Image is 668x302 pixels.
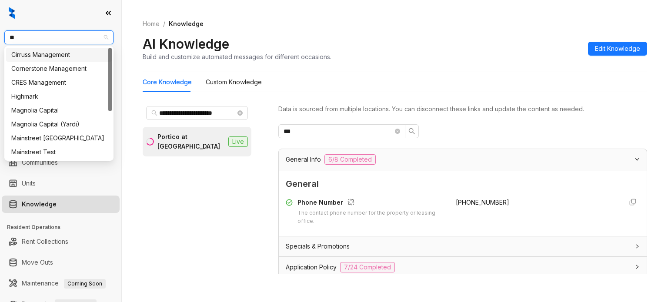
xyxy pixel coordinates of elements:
[64,279,106,289] span: Coming Soon
[6,76,112,90] div: CRES Management
[278,104,647,114] div: Data is sourced from multiple locations. You can disconnect these links and update the content as...
[2,175,120,192] li: Units
[6,48,112,62] div: Cirruss Management
[6,62,112,76] div: Cornerstone Management
[11,147,107,157] div: Mainstreet Test
[143,77,192,87] div: Core Knowledge
[22,175,36,192] a: Units
[2,233,120,250] li: Rent Collections
[340,262,395,272] span: 7/24 Completed
[6,131,112,145] div: Mainstreet Canada
[11,92,107,101] div: Highmark
[157,132,225,151] div: Portico at [GEOGRAPHIC_DATA]
[635,156,640,162] span: expanded
[206,77,262,87] div: Custom Knowledge
[635,244,640,249] span: collapsed
[395,129,400,134] span: close-circle
[143,52,331,61] div: Build and customize automated messages for different occasions.
[151,110,157,116] span: search
[456,199,509,206] span: [PHONE_NUMBER]
[2,154,120,171] li: Communities
[408,128,415,135] span: search
[11,106,107,115] div: Magnolia Capital
[22,154,58,171] a: Communities
[22,233,68,250] a: Rent Collections
[2,275,120,292] li: Maintenance
[143,36,229,52] h2: AI Knowledge
[279,236,647,256] div: Specials & Promotions
[588,42,647,56] button: Edit Knowledge
[279,149,647,170] div: General Info6/8 Completed
[297,209,445,226] div: The contact phone number for the property or leasing office.
[2,254,120,271] li: Move Outs
[9,7,15,19] img: logo
[7,223,121,231] h3: Resident Operations
[324,154,376,165] span: 6/8 Completed
[286,177,640,191] span: General
[6,145,112,159] div: Mainstreet Test
[286,242,350,251] span: Specials & Promotions
[11,78,107,87] div: CRES Management
[2,58,120,76] li: Leads
[2,116,120,134] li: Collections
[237,110,243,116] span: close-circle
[2,96,120,113] li: Leasing
[286,262,337,272] span: Application Policy
[11,64,107,73] div: Cornerstone Management
[595,44,640,53] span: Edit Knowledge
[228,136,248,147] span: Live
[22,196,57,213] a: Knowledge
[6,90,112,103] div: Highmark
[635,264,640,269] span: collapsed
[11,133,107,143] div: Mainstreet [GEOGRAPHIC_DATA]
[286,155,321,164] span: General Info
[2,196,120,213] li: Knowledge
[11,119,107,129] div: Magnolia Capital (Yardi)
[163,19,165,29] li: /
[169,20,204,27] span: Knowledge
[11,50,107,60] div: Cirruss Management
[279,257,647,278] div: Application Policy7/24 Completed
[6,117,112,131] div: Magnolia Capital (Yardi)
[141,19,161,29] a: Home
[22,254,53,271] a: Move Outs
[6,103,112,117] div: Magnolia Capital
[297,198,445,209] div: Phone Number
